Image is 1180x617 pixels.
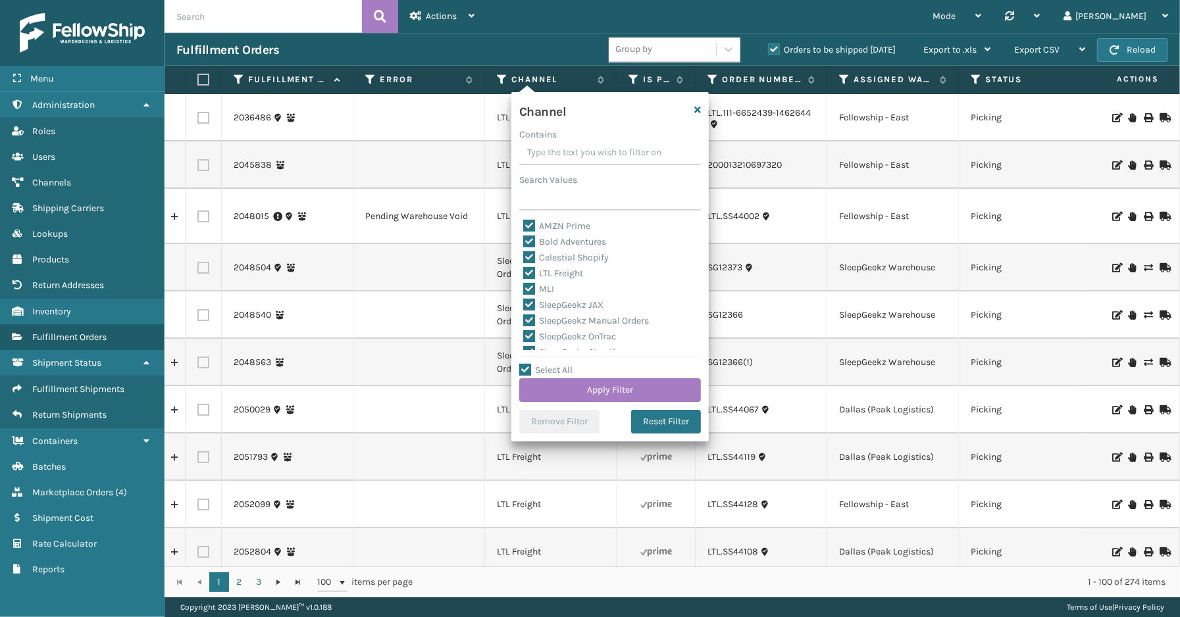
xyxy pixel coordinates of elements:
h3: Fulfillment Orders [176,42,279,58]
a: 2051793 [234,451,268,464]
div: Group by [615,43,652,57]
i: Print BOL [1144,547,1152,556]
a: Go to the last page [288,572,308,592]
i: On Hold [1128,263,1136,272]
td: LTL Freight [485,94,617,141]
a: LTL.SS44067 [707,403,759,416]
i: On Hold [1128,310,1136,320]
i: Edit [1112,263,1120,272]
button: Remove Filter [519,410,600,433]
a: 2048015 [234,210,269,223]
span: Go to the last page [293,577,303,587]
a: LTL.SS44128 [707,498,758,511]
span: Roles [32,126,55,137]
a: 2052099 [234,498,270,511]
a: 2048504 [234,261,271,274]
button: Reset Filter [631,410,701,433]
i: Edit [1112,405,1120,414]
label: AMZN Prime [523,220,590,232]
div: | [1067,597,1164,617]
td: SleepGeekz Warehouse [827,291,959,339]
span: items per page [317,572,413,592]
i: Edit [1112,310,1120,320]
a: 2050029 [234,403,270,416]
td: SleepGeekz Manual Orders [485,291,617,339]
i: On Hold [1128,453,1136,462]
td: Picking [959,94,1090,141]
span: Fulfillment Orders [32,332,107,343]
a: 2036486 [234,111,271,124]
span: Users [32,151,55,162]
i: On Hold [1128,160,1136,170]
a: 2048563 [234,356,271,369]
td: Picking [959,481,1090,528]
a: 3 [249,572,269,592]
i: Edit [1112,160,1120,170]
span: Lookups [32,228,68,239]
span: Batches [32,461,66,472]
label: Channel [511,74,591,86]
i: Edit [1112,113,1120,122]
label: SleepGeekz Manual Orders [523,315,649,326]
td: SleepGeekz Manual Orders [485,339,617,386]
i: Mark as Shipped [1160,113,1167,122]
i: Print BOL [1144,212,1152,221]
label: Search Values [519,173,577,187]
div: 1 - 100 of 274 items [432,576,1166,589]
td: Picking [959,528,1090,576]
span: Administration [32,99,95,111]
img: logo [20,13,145,53]
i: Edit [1112,212,1120,221]
label: Order Number [722,74,802,86]
span: Rate Calculator [32,538,97,549]
a: LTL.SS44108 [707,545,758,558]
i: On Hold [1128,358,1136,367]
a: Go to the next page [269,572,288,592]
span: Shipment Status [32,357,101,368]
span: Return Addresses [32,280,104,291]
td: Dallas (Peak Logistics) [827,528,959,576]
i: Edit [1112,500,1120,509]
span: Export to .xls [923,44,977,55]
i: Mark as Shipped [1160,310,1167,320]
td: Picking [959,339,1090,386]
i: Change shipping [1144,358,1152,367]
label: MLI [523,284,554,295]
label: Celestial Shopify [523,252,609,263]
i: Mark as Shipped [1160,547,1167,556]
span: Reports [32,564,64,575]
i: On Hold [1128,547,1136,556]
i: Edit [1112,453,1120,462]
td: Dallas (Peak Logistics) [827,386,959,433]
span: Inventory [32,306,71,317]
td: Pending Warehouse Void [353,189,485,244]
span: ( 4 ) [115,487,127,498]
a: 1 [209,572,229,592]
a: Privacy Policy [1114,603,1164,612]
i: Print BOL [1144,405,1152,414]
a: 2 [229,572,249,592]
td: Dallas (Peak Logistics) [827,433,959,481]
span: Products [32,254,69,265]
td: Fellowship - East [827,94,959,141]
td: LTL Freight [485,386,617,433]
i: Change shipping [1144,310,1152,320]
i: Mark as Shipped [1160,405,1167,414]
h4: Channel [519,100,567,120]
td: Fellowship - East [827,189,959,244]
label: Status [985,74,1065,86]
i: Mark as Shipped [1160,263,1167,272]
label: SleepGeekz OnTrac [523,331,616,342]
label: Error [380,74,459,86]
i: On Hold [1128,113,1136,122]
i: Print BOL [1144,160,1152,170]
i: Mark as Shipped [1160,500,1167,509]
span: Export CSV [1014,44,1060,55]
a: 200013210697320 [707,159,782,172]
td: LTL Freight [485,528,617,576]
i: On Hold [1128,500,1136,509]
a: 2045838 [234,159,272,172]
i: Mark as Shipped [1160,212,1167,221]
span: Fulfillment Shipments [32,383,124,395]
a: LTL.SS44002 [707,210,759,223]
